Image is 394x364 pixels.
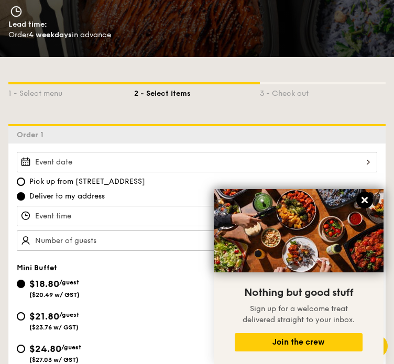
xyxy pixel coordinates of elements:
[29,191,105,202] span: Deliver to my address
[17,230,377,251] input: Number of guests
[29,30,72,39] strong: 4 weekdays
[197,279,377,286] div: 6 courses
[17,192,25,201] input: Deliver to my address
[29,356,79,363] span: ($27.03 w/ GST)
[59,311,79,318] span: /guest
[197,312,377,319] div: 7 courses
[8,6,24,17] img: icon-clock.2db775ea.svg
[197,289,377,296] div: Min 20 guests
[260,84,386,99] div: 3 - Check out
[17,130,48,139] span: Order 1
[235,333,363,351] button: Join the crew
[8,20,47,29] span: Lead time:
[17,263,57,272] span: Mini Buffet
[8,30,386,40] div: Order in advance
[134,84,260,99] div: 2 - Select items
[59,279,79,286] span: /guest
[214,189,384,272] img: DSC07876-Edit02-Large.jpeg
[29,291,80,299] span: ($20.49 w/ GST)
[17,178,25,186] input: Pick up from [STREET_ADDRESS]
[17,345,25,353] input: $24.80/guest($27.03 w/ GST)8 coursesMin 15 guests
[197,354,377,361] div: Min 15 guests
[29,278,59,290] span: $18.80
[243,304,355,324] span: Sign up for a welcome treat delivered straight to your inbox.
[17,280,25,288] input: $18.80/guest($20.49 w/ GST)6 coursesMin 20 guests
[29,324,79,331] span: ($23.76 w/ GST)
[61,344,81,351] span: /guest
[29,343,61,355] span: $24.80
[356,192,373,208] button: Close
[17,206,377,226] input: Event time
[244,286,353,299] span: Nothing but good stuff
[197,344,377,351] div: 8 courses
[29,177,145,187] span: Pick up from [STREET_ADDRESS]
[197,321,377,328] div: Min 20 guests
[17,312,25,321] input: $21.80/guest($23.76 w/ GST)7 coursesMin 20 guests
[17,152,377,172] input: Event date
[29,311,59,322] span: $21.80
[8,84,134,99] div: 1 - Select menu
